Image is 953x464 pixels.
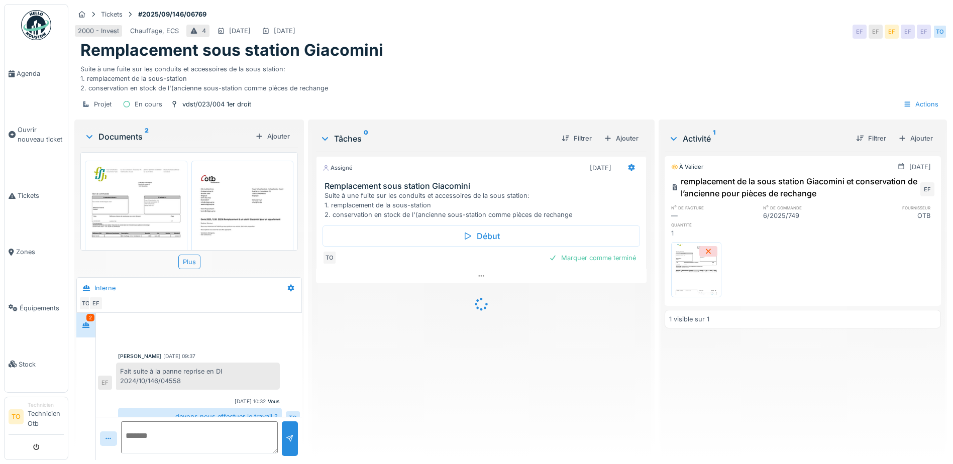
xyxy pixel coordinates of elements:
[325,191,642,220] div: Suite à une fuite sur les conduits et accessoires de la sous station: 1. remplacement de la sous-...
[5,102,68,168] a: Ouvrir nouveau ticket
[135,99,162,109] div: En cours
[5,224,68,280] a: Zones
[98,376,112,390] div: EF
[849,211,934,220] div: OTB
[545,251,640,265] div: Marquer comme terminé
[78,26,119,36] div: 2000 - Invest
[28,401,64,432] li: Technicien Otb
[274,26,295,36] div: [DATE]
[852,132,890,145] div: Filtrer
[84,131,251,143] div: Documents
[235,398,266,405] div: [DATE] 10:32
[5,46,68,102] a: Agenda
[869,25,883,39] div: EF
[229,26,251,36] div: [DATE]
[933,25,947,39] div: TO
[671,228,757,238] div: 1
[194,163,291,301] img: pfuyb07dybw1fo4reejvw6dd3ezh
[920,182,934,196] div: EF
[5,280,68,336] a: Équipements
[9,401,64,435] a: TO TechnicienTechnicien Otb
[17,69,64,78] span: Agenda
[182,99,251,109] div: vdst/023/004 1er droit
[251,130,294,143] div: Ajouter
[671,221,757,228] h6: quantité
[901,25,915,39] div: EF
[118,353,161,360] div: [PERSON_NAME]
[202,26,206,36] div: 4
[899,97,943,111] div: Actions
[853,25,867,39] div: EF
[917,25,931,39] div: EF
[21,10,51,40] img: Badge_color-CXgf-gQk.svg
[94,283,116,293] div: Interne
[80,60,941,93] div: Suite à une fuite sur les conduits et accessoires de la sous station: 1. remplacement de la sous-...
[763,211,849,220] div: 6/2025/749
[116,363,280,390] div: Fait suite à la panne reprise en DI 2024/10/146/04558
[18,125,64,144] span: Ouvrir nouveau ticket
[19,360,64,369] span: Stock
[28,401,64,409] div: Technicien
[134,10,210,19] strong: #2025/09/146/06769
[5,336,68,392] a: Stock
[674,245,719,295] img: zgbxfjgggvg4usknu1pgueuz95sz
[130,26,179,36] div: Chauffage, ECS
[86,314,94,321] div: 2
[18,191,64,200] span: Tickets
[671,204,757,211] h6: n° de facture
[323,164,353,172] div: Assigné
[909,162,931,172] div: [DATE]
[16,247,64,257] span: Zones
[80,41,383,60] h1: Remplacement sous station Giacomini
[671,211,757,220] div: —
[590,163,611,173] div: [DATE]
[323,225,640,247] div: Début
[671,163,703,171] div: À valider
[163,353,195,360] div: [DATE] 09:37
[5,168,68,224] a: Tickets
[713,133,715,145] sup: 1
[849,204,934,211] h6: fournisseur
[268,398,280,405] div: Vous
[669,314,709,324] div: 1 visible sur 1
[101,10,123,19] div: Tickets
[20,303,64,313] span: Équipements
[320,133,554,145] div: Tâches
[79,296,93,310] div: TO
[364,133,368,145] sup: 0
[325,181,642,191] h3: Remplacement sous station Giacomini
[178,255,200,269] div: Plus
[669,133,848,145] div: Activité
[894,132,937,145] div: Ajouter
[9,409,24,424] li: TO
[558,132,596,145] div: Filtrer
[89,296,103,310] div: EF
[671,175,918,199] div: remplacement de la sous station Giacomini et conservation de l’ancienne pour pièces de rechange
[763,204,849,211] h6: n° de commande
[600,132,643,145] div: Ajouter
[286,411,300,425] div: TO
[323,251,337,265] div: TO
[87,163,185,301] img: 5ggtxkcqk6tu5h893sqfh8u27z94
[145,131,149,143] sup: 2
[118,408,282,425] div: devons nous effectuer le travail ?
[94,99,112,109] div: Projet
[885,25,899,39] div: EF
